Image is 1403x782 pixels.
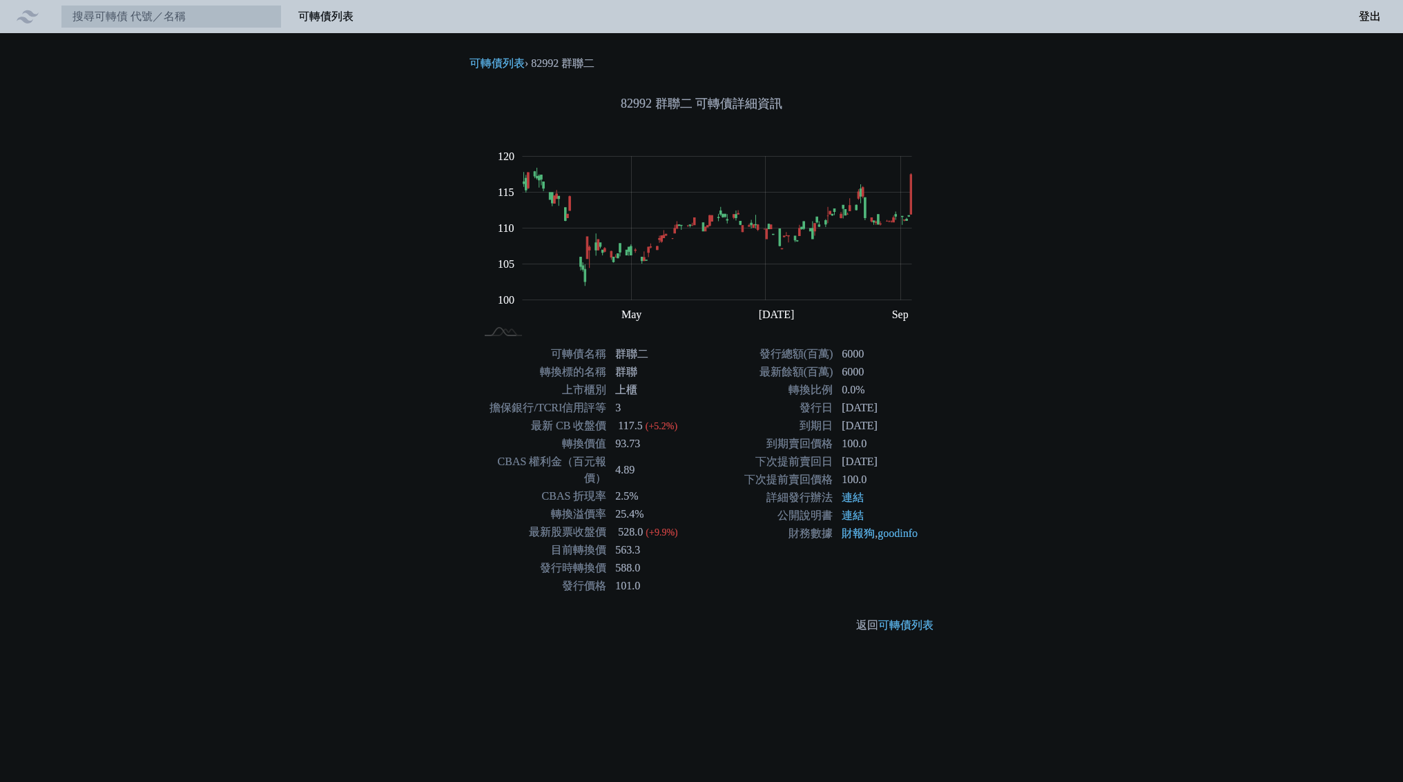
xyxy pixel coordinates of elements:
[475,559,607,577] td: 發行時轉換價
[701,489,833,507] td: 詳細發行辦法
[833,525,928,542] td: ,
[298,10,354,22] a: 可轉債列表
[475,435,607,453] td: 轉換價值
[458,617,945,634] p: 返回
[475,487,607,505] td: CBAS 折現率
[701,345,833,363] td: 發行總額(百萬)
[833,381,928,399] td: 0.0%
[646,527,677,538] span: (+9.9%)
[759,309,795,320] tspan: [DATE]
[458,94,945,113] h1: 82992 群聯二 可轉債詳細資訊
[701,363,833,381] td: 最新餘額(百萬)
[646,421,677,431] span: (+5.2%)
[701,435,833,453] td: 到期賣回價格
[701,507,833,525] td: 公開說明書
[531,55,594,72] li: 82992 群聯二
[607,399,701,417] td: 3
[498,294,514,306] tspan: 100
[475,417,607,435] td: 最新 CB 收盤價
[498,150,514,162] tspan: 120
[878,619,933,631] a: 可轉債列表
[475,577,607,595] td: 發行價格
[475,399,607,417] td: 擔保銀行/TCRI信用評等
[607,345,701,363] td: 群聯二
[701,525,833,542] td: 財務數據
[498,186,514,198] tspan: 115
[701,399,833,417] td: 發行日
[833,363,928,381] td: 6000
[842,491,864,503] a: 連結
[842,527,875,539] a: 財報狗
[833,399,928,417] td: [DATE]
[842,509,864,521] a: 連結
[833,345,928,363] td: 6000
[607,541,701,559] td: 563.3
[607,505,701,523] td: 25.4%
[470,55,528,72] li: ›
[607,453,701,487] td: 4.89
[833,453,928,471] td: [DATE]
[475,453,607,487] td: CBAS 權利金（百元報價）
[701,417,833,435] td: 到期日
[61,5,282,28] input: 搜尋可轉債 代號／名稱
[475,523,607,541] td: 最新股票收盤價
[607,577,701,595] td: 101.0
[1348,6,1392,28] a: 登出
[615,418,645,434] div: 117.5
[701,453,833,471] td: 下次提前賣回日
[607,435,701,453] td: 93.73
[878,527,918,539] a: goodinfo
[475,505,607,523] td: 轉換溢價率
[892,309,909,321] tspan: Sep
[621,309,641,321] tspan: May
[607,559,701,577] td: 588.0
[491,150,933,321] g: Chart
[498,258,514,270] tspan: 105
[470,57,525,69] a: 可轉債列表
[833,435,928,453] td: 100.0
[701,471,833,489] td: 下次提前賣回價格
[475,363,607,381] td: 轉換標的名稱
[475,541,607,559] td: 目前轉換價
[498,222,514,234] tspan: 110
[475,381,607,399] td: 上市櫃別
[833,471,928,489] td: 100.0
[701,381,833,399] td: 轉換比例
[607,487,701,505] td: 2.5%
[607,381,701,399] td: 上櫃
[615,524,646,540] div: 528.0
[475,345,607,363] td: 可轉債名稱
[833,417,928,435] td: [DATE]
[607,363,701,381] td: 群聯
